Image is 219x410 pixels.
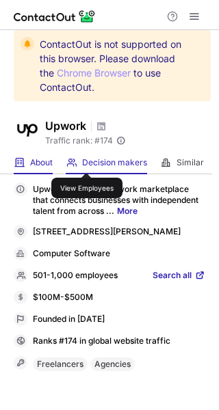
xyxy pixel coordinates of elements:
span: About [30,157,53,168]
div: Agencies [90,357,135,371]
img: warning [21,37,34,51]
span: Search all [153,270,192,282]
span: Similar [177,157,204,168]
a: More [117,206,138,216]
a: Search all [153,270,205,282]
span: ContactOut is not supported on this browser. Please download the to use ContactOut. [40,37,186,94]
p: Upwork is the world’s work marketplace that connects businesses with independent talent from acro... [33,184,205,217]
div: Freelancers [33,357,88,371]
img: ContactOut v5.3.10 [14,8,96,25]
div: Ranks #174 in global website traffic [33,336,205,348]
img: 5fbb330a139cdb443963ee5ecf53714f [14,115,41,143]
a: Chrome Browser [57,67,131,79]
div: Founded in [DATE] [33,314,205,326]
span: Traffic rank: # 174 [45,136,113,146]
div: Computer Software [33,248,205,260]
div: [STREET_ADDRESS][PERSON_NAME] [33,226,205,238]
span: Decision makers [82,157,147,168]
h1: Upwork [45,118,86,134]
div: $100M-$500M [33,292,205,304]
p: 501-1,000 employees [33,270,118,282]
